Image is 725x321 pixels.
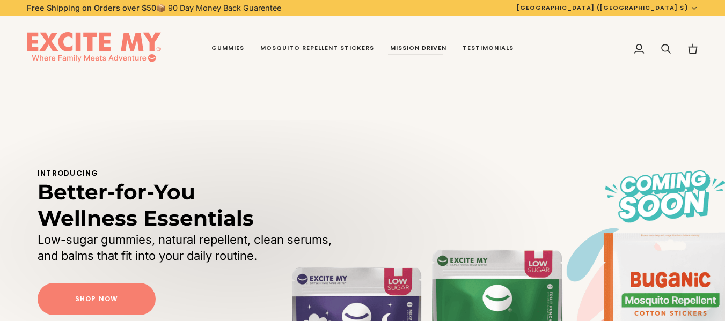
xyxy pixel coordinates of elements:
strong: Free Shipping on Orders over $50 [27,3,156,12]
span: Mosquito Repellent Stickers [260,44,374,53]
iframe: Button to launch messaging window [682,278,716,312]
p: 📦 90 Day Money Back Guarentee [27,2,281,14]
span: Mission Driven [390,44,446,53]
a: Mission Driven [382,16,455,81]
a: Testimonials [455,16,522,81]
img: EXCITE MY® [27,32,161,65]
button: [GEOGRAPHIC_DATA] ([GEOGRAPHIC_DATA] $) [509,3,706,12]
a: Mosquito Repellent Stickers [252,16,382,81]
a: Gummies [203,16,252,81]
a: Shop Now [38,283,156,315]
span: Gummies [211,44,244,53]
span: Testimonials [463,44,514,53]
